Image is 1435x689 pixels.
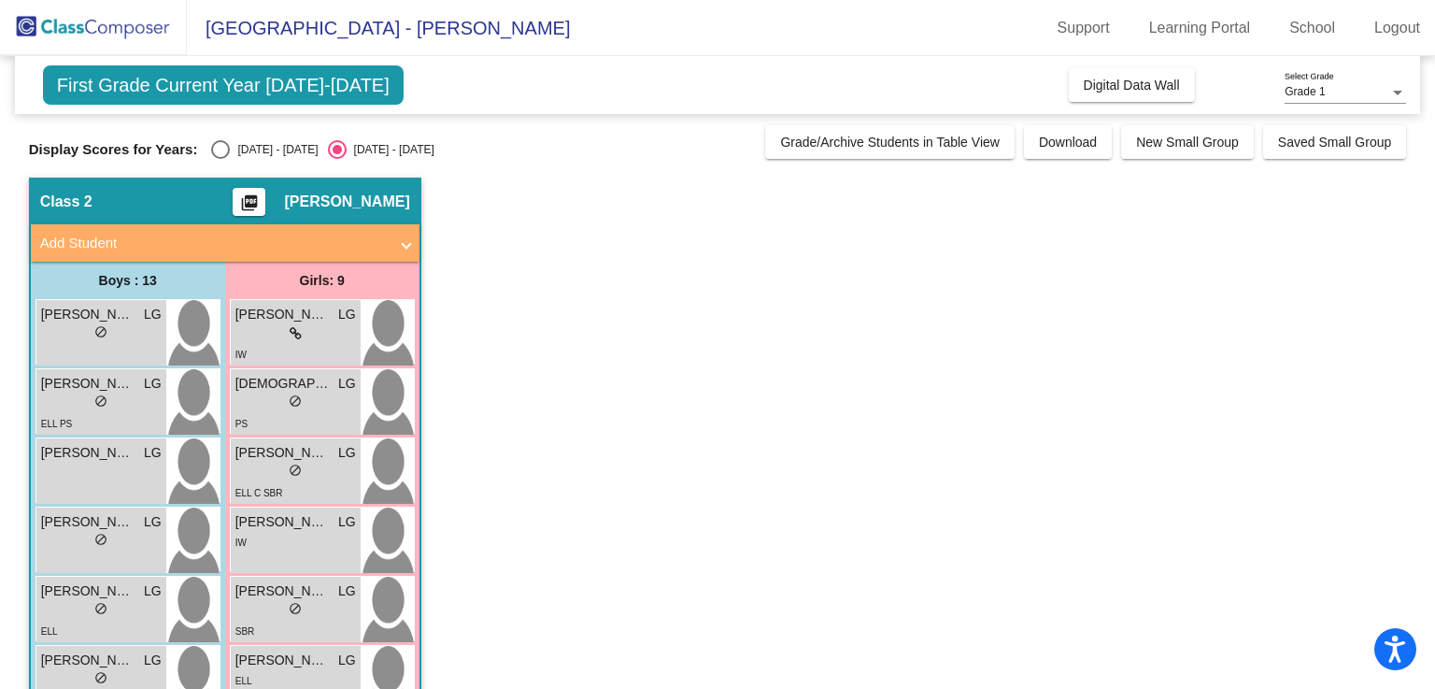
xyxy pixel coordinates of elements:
[289,464,302,477] span: do_not_disturb_alt
[31,262,225,299] div: Boys : 13
[41,419,73,429] span: ELL PS
[40,193,92,211] span: Class 2
[211,140,433,159] mat-radio-group: Select an option
[94,325,107,338] span: do_not_disturb_alt
[31,224,419,262] mat-expansion-panel-header: Add Student
[289,602,302,615] span: do_not_disturb_alt
[1274,13,1350,43] a: School
[41,581,135,601] span: [PERSON_NAME]
[338,443,356,463] span: LG
[233,188,265,216] button: Print Students Details
[238,194,261,220] mat-icon: picture_as_pdf
[94,671,107,684] span: do_not_disturb_alt
[235,350,247,360] span: IW
[144,651,162,670] span: LG
[41,305,135,324] span: [PERSON_NAME]
[235,581,329,601] span: [PERSON_NAME]
[1134,13,1266,43] a: Learning Portal
[338,581,356,601] span: LG
[41,512,135,532] span: [PERSON_NAME]
[230,141,318,158] div: [DATE] - [DATE]
[235,488,283,498] span: ELL C SBR
[41,626,58,637] span: ELL
[1136,135,1239,150] span: New Small Group
[41,651,135,670] span: [PERSON_NAME]
[235,676,252,686] span: ELL
[765,125,1015,159] button: Grade/Archive Students in Table View
[94,533,107,546] span: do_not_disturb_alt
[43,65,404,105] span: First Grade Current Year [DATE]-[DATE]
[780,135,1000,150] span: Grade/Archive Students in Table View
[284,193,409,211] span: [PERSON_NAME]
[1121,125,1254,159] button: New Small Group
[347,141,434,158] div: [DATE] - [DATE]
[1024,125,1112,159] button: Download
[144,443,162,463] span: LG
[1285,85,1325,98] span: Grade 1
[1043,13,1125,43] a: Support
[338,374,356,394] span: LG
[235,419,248,429] span: PS
[1263,125,1406,159] button: Saved Small Group
[144,512,162,532] span: LG
[94,395,107,408] span: do_not_disturb_alt
[289,395,302,408] span: do_not_disturb_alt
[1278,135,1391,150] span: Saved Small Group
[41,374,135,394] span: [PERSON_NAME]
[338,512,356,532] span: LG
[338,305,356,324] span: LG
[235,305,329,324] span: [PERSON_NAME]
[235,538,247,548] span: IW
[187,13,570,43] span: [GEOGRAPHIC_DATA] - [PERSON_NAME]
[235,443,329,463] span: [PERSON_NAME],
[1084,78,1180,93] span: Digital Data Wall
[29,141,198,158] span: Display Scores for Years:
[1069,68,1195,102] button: Digital Data Wall
[235,512,329,532] span: [PERSON_NAME]
[235,626,255,637] span: SBR
[1039,135,1097,150] span: Download
[40,233,388,254] mat-panel-title: Add Student
[144,581,162,601] span: LG
[1359,13,1435,43] a: Logout
[144,374,162,394] span: LG
[235,651,329,670] span: [PERSON_NAME]
[225,262,419,299] div: Girls: 9
[235,374,329,394] span: [DEMOGRAPHIC_DATA][PERSON_NAME]
[338,651,356,670] span: LG
[41,443,135,463] span: [PERSON_NAME]
[94,602,107,615] span: do_not_disturb_alt
[144,305,162,324] span: LG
